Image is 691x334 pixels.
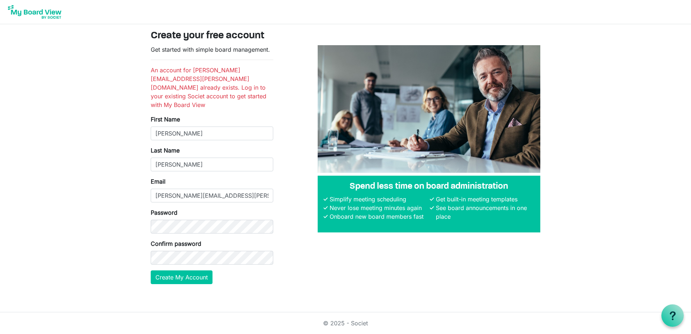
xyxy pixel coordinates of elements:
[151,46,270,53] span: Get started with simple board management.
[151,115,180,124] label: First Name
[328,195,428,204] li: Simplify meeting scheduling
[434,195,535,204] li: Get built-in meeting templates
[151,146,180,155] label: Last Name
[151,66,273,109] li: An account for [PERSON_NAME][EMAIL_ADDRESS][PERSON_NAME][DOMAIN_NAME] already exists. Log in to y...
[151,239,201,248] label: Confirm password
[151,177,166,186] label: Email
[323,181,535,192] h4: Spend less time on board administration
[328,204,428,212] li: Never lose meeting minutes again
[151,270,213,284] button: Create My Account
[318,45,540,173] img: A photograph of board members sitting at a table
[151,30,540,42] h3: Create your free account
[434,204,535,221] li: See board announcements in one place
[323,320,368,327] a: © 2025 - Societ
[151,208,177,217] label: Password
[6,3,64,21] img: My Board View Logo
[328,212,428,221] li: Onboard new board members fast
